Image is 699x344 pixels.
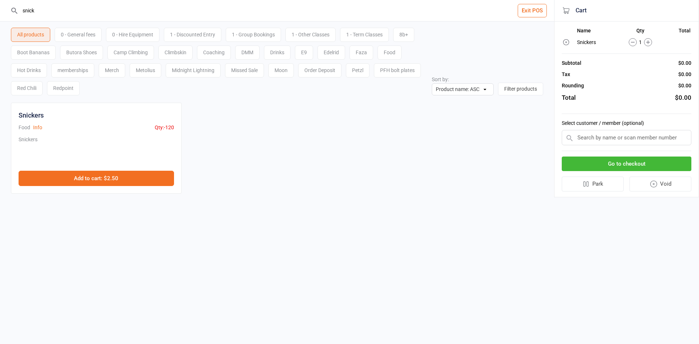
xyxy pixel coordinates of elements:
div: 8b+ [393,28,414,42]
th: Total [668,28,691,36]
button: Exit POS [518,4,547,17]
th: Qty [614,28,667,36]
div: Rounding [562,82,584,90]
label: Select customer / member (optional) [562,119,691,127]
button: Filter products [498,83,543,95]
th: Name [577,28,613,36]
div: E9 [295,46,313,60]
div: Food [19,124,30,131]
div: $0.00 [678,71,691,78]
div: $0.00 [678,59,691,67]
button: Info [33,124,42,131]
div: Snickers [19,136,37,163]
div: Faza [349,46,373,60]
div: 1 - Term Classes [340,28,389,42]
div: PFH bolt plates [374,63,421,78]
button: Add to cart: $2.50 [19,171,174,186]
div: 0 - General fees [55,28,102,42]
div: Order Deposit [298,63,341,78]
div: Missed Sale [225,63,264,78]
div: Subtotal [562,59,581,67]
div: All products [11,28,50,42]
button: Go to checkout [562,157,691,171]
div: Redpoint [47,81,80,95]
div: Tax [562,71,570,78]
label: Sort by: [432,76,449,82]
div: 1 - Other Classes [285,28,336,42]
div: Red Chili [11,81,43,95]
div: Climbskin [158,46,193,60]
div: Petzl [346,63,370,78]
div: Metolius [130,63,161,78]
div: Moon [268,63,294,78]
div: 1 - Discounted Entry [164,28,221,42]
div: Boot Bananas [11,46,56,60]
div: DMM [235,46,260,60]
div: Qty: -120 [155,124,174,131]
div: Food [378,46,402,60]
div: 0 - Hire Equipment [106,28,159,42]
div: $0.00 [675,93,691,103]
div: Edelrid [317,46,345,60]
td: Snickers [577,37,613,47]
div: Midnight Lightning [166,63,221,78]
div: Butora Shoes [60,46,103,60]
input: Search by name or scan member number [562,130,691,145]
div: Total [562,93,576,103]
div: $0.00 [678,82,691,90]
div: 1 [614,38,667,46]
div: memberships [51,63,94,78]
div: Merch [99,63,125,78]
button: Void [629,177,692,191]
div: Hot Drinks [11,63,47,78]
button: Park [562,177,624,191]
div: Camp Climbing [107,46,154,60]
div: Snickers [19,110,44,120]
div: Coaching [197,46,231,60]
div: Drinks [264,46,291,60]
div: 1 - Group Bookings [226,28,281,42]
